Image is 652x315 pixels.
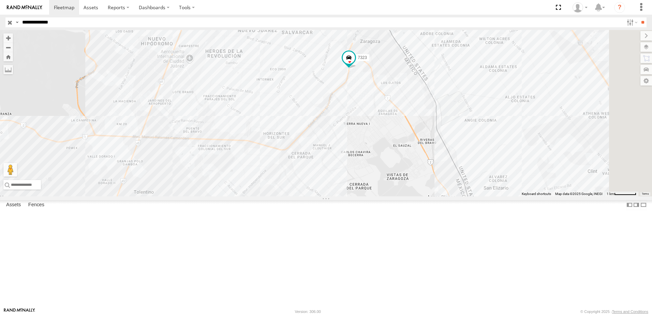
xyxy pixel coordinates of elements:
[640,200,647,210] label: Hide Summary Table
[580,310,648,314] div: © Copyright 2025 -
[7,5,42,10] img: rand-logo.svg
[614,2,625,13] i: ?
[3,52,13,61] button: Zoom Home
[522,192,551,196] button: Keyboard shortcuts
[3,65,13,74] label: Measure
[3,163,17,177] button: Drag Pegman onto the map to open Street View
[25,200,48,210] label: Fences
[570,2,590,13] div: omar hernandez
[607,192,614,196] span: 1 km
[3,43,13,52] button: Zoom out
[14,17,20,27] label: Search Query
[295,310,321,314] div: Version: 306.00
[3,200,24,210] label: Assets
[626,200,633,210] label: Dock Summary Table to the Left
[642,193,649,195] a: Terms (opens in new tab)
[640,76,652,86] label: Map Settings
[4,308,35,315] a: Visit our Website
[624,17,639,27] label: Search Filter Options
[605,192,638,196] button: Map Scale: 1 km per 61 pixels
[555,192,603,196] span: Map data ©2025 Google, INEGI
[3,33,13,43] button: Zoom in
[358,55,367,60] span: 7323
[633,200,640,210] label: Dock Summary Table to the Right
[612,310,648,314] a: Terms and Conditions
